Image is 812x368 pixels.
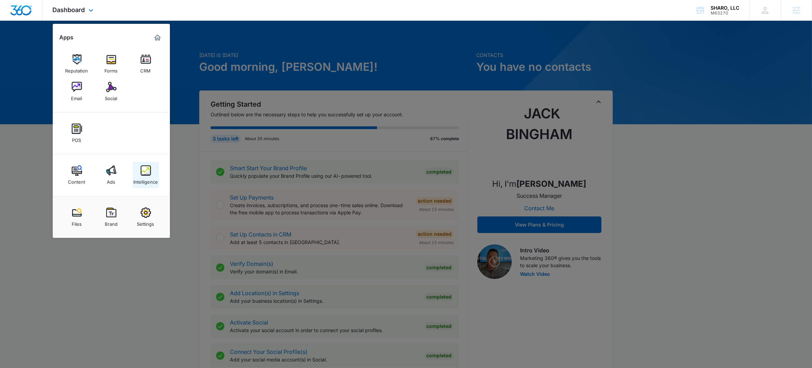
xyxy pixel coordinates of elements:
[98,204,124,230] a: Brand
[11,18,17,23] img: website_grey.svg
[68,176,85,185] div: Content
[105,65,118,74] div: Forms
[72,134,81,143] div: POS
[76,41,116,45] div: Keywords by Traffic
[64,162,90,188] a: Content
[133,204,159,230] a: Settings
[11,11,17,17] img: logo_orange.svg
[19,11,34,17] div: v 4.0.25
[26,41,62,45] div: Domain Overview
[64,78,90,105] a: Email
[64,120,90,146] a: POS
[133,176,158,185] div: Intelligence
[98,162,124,188] a: Ads
[98,51,124,77] a: Forms
[19,40,24,46] img: tab_domain_overview_orange.svg
[711,5,739,11] div: account name
[60,34,74,41] h2: Apps
[133,51,159,77] a: CRM
[141,65,151,74] div: CRM
[53,6,85,13] span: Dashboard
[133,162,159,188] a: Intelligence
[105,92,118,101] div: Social
[98,78,124,105] a: Social
[18,18,76,23] div: Domain: [DOMAIN_NAME]
[64,51,90,77] a: Reputation
[64,204,90,230] a: Files
[65,65,88,74] div: Reputation
[71,92,82,101] div: Email
[105,218,118,227] div: Brand
[137,218,154,227] div: Settings
[152,32,163,43] a: Marketing 360® Dashboard
[107,176,115,185] div: Ads
[72,218,82,227] div: Files
[711,11,739,16] div: account id
[69,40,74,46] img: tab_keywords_by_traffic_grey.svg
